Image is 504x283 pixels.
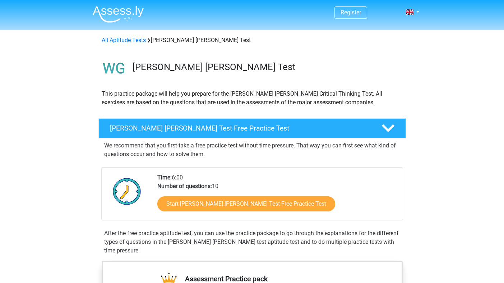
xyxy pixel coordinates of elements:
[99,36,406,45] div: [PERSON_NAME] [PERSON_NAME] Test
[101,229,403,255] div: After the free practice aptitude test, you can use the practice package to go through the explana...
[110,124,370,132] h4: [PERSON_NAME] [PERSON_NAME] Test Free Practice Test
[102,37,146,44] a: All Aptitude Tests
[157,183,212,190] b: Number of questions:
[96,118,409,138] a: [PERSON_NAME] [PERSON_NAME] Test Free Practice Test
[157,196,335,211] a: Start [PERSON_NAME] [PERSON_NAME] Test Free Practice Test
[152,173,402,220] div: 6:00 10
[99,53,129,84] img: watson glaser test
[93,6,144,23] img: Assessly
[102,90,403,107] p: This practice package will help you prepare for the [PERSON_NAME] [PERSON_NAME] Critical Thinking...
[341,9,361,16] a: Register
[157,174,172,181] b: Time:
[109,173,145,209] img: Clock
[133,61,400,73] h3: [PERSON_NAME] [PERSON_NAME] Test
[104,141,400,159] p: We recommend that you first take a free practice test without time pressure. That way you can fir...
